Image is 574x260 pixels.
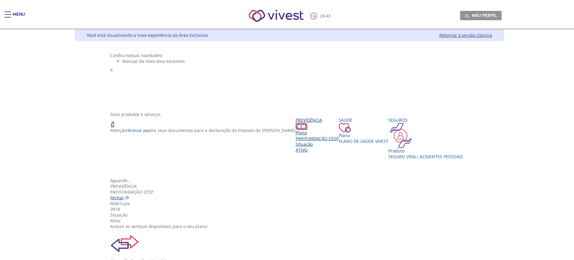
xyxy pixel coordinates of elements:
[13,11,25,24] div: Menu
[110,53,468,105] section: <span lang="pt-BR" dir="ltr">Visualizador do Conteúdo da Web</span> 1
[388,123,413,148] img: ico_seguros.png
[296,117,339,153] a: Previdência PlanoPAP/Fundação CESP SituaçãoAtivo
[388,117,463,123] div: Seguros
[339,138,388,144] span: Plano de Saúde VIVEST
[296,147,308,153] span: Ativo
[110,195,124,201] span: Fechar
[388,154,463,159] div: Seguro Vida / Acidentes Pessoais
[110,117,121,127] img: ico_atencao.png
[296,130,339,136] div: Plano
[110,183,468,189] div: Previdência
[110,212,468,218] div: Situação
[110,53,468,58] div: Confira nossas novidades!
[242,3,310,29] img: Vivest
[388,148,463,154] div: Produto
[110,223,468,229] div: Acesse os serviços disponíveis para o seu plano:
[87,32,208,38] div: Você está visualizando a nova experiência da Área Exclusiva
[110,189,153,195] span: PAP/Fundação CESP
[110,178,468,183] div: Aguarde...
[320,13,325,19] span: 24
[110,206,468,212] div: 2818
[465,14,469,18] img: Meu perfil
[122,58,185,64] span: Manual da nova área exclusiva
[296,136,339,141] span: PAP/Fundação CESP
[110,127,296,133] p: Atenção! os seus documentos para a declaração do Imposto de [PERSON_NAME]
[472,13,497,18] span: Meu perfil
[388,117,463,159] a: Seguros Produto Seguro Vida / Acidentes Pessoais
[339,133,388,138] div: Plano
[110,229,139,258] img: ContrbVoluntaria.svg
[296,123,307,130] img: ico_dinheiro.png
[310,13,332,19] div: :
[296,141,339,147] div: Situação
[439,32,492,38] a: Retornar à versão clássica
[128,127,152,133] a: Acesse aqui
[460,11,502,20] a: Meu perfil
[296,117,339,123] div: Previdência
[110,67,113,73] span: X
[339,123,351,133] img: ico_coracao.png
[339,117,388,144] a: Saúde PlanoPlano de Saúde VIVEST
[110,218,468,223] div: Ativo
[326,13,331,19] span: 43
[339,117,388,123] div: Saúde
[110,111,468,117] div: Seus produtos e serviços
[110,201,468,206] div: Matrícula
[110,195,129,201] a: Fechar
